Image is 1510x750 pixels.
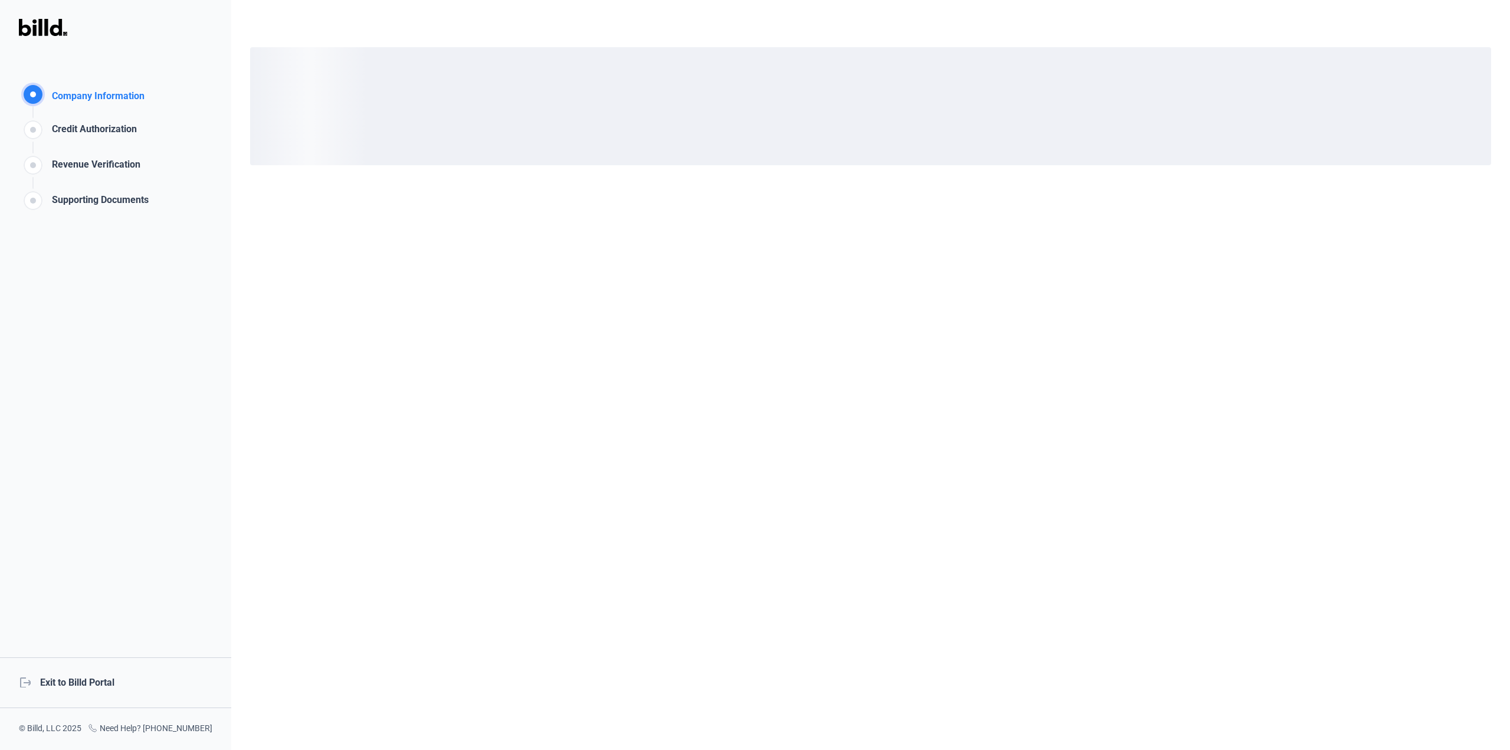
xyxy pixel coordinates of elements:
[19,19,67,36] img: Billd Logo
[47,193,149,212] div: Supporting Documents
[19,676,31,687] mat-icon: logout
[47,158,140,177] div: Revenue Verification
[19,722,81,736] div: © Billd, LLC 2025
[47,89,145,106] div: Company Information
[47,122,137,142] div: Credit Authorization
[250,47,1491,165] div: loading
[88,722,212,736] div: Need Help? [PHONE_NUMBER]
